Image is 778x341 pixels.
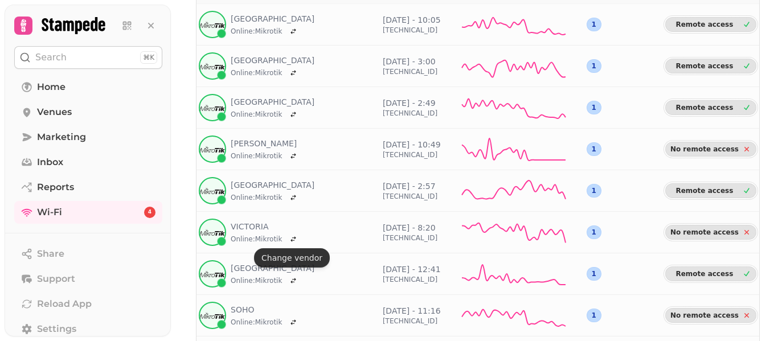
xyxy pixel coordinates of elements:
[231,151,282,161] span: Online : Mikrotik
[665,183,756,198] button: Remote access
[383,139,441,150] p: [DATE] - 10:49
[665,17,756,32] button: Remote access
[200,219,225,246] img: mikrotik
[383,150,441,159] p: [TECHNICAL_ID]
[200,135,225,163] img: mikrotik
[231,318,282,327] span: Online : Mikrotik
[14,243,162,265] button: Share
[665,266,756,281] button: Remote access
[383,56,437,67] p: [DATE] - 3:00
[383,180,437,192] p: [DATE] - 2:57
[383,317,441,326] p: [TECHNICAL_ID]
[587,267,601,281] div: 1
[231,304,300,315] a: SOHO
[587,18,601,31] div: 1
[231,262,314,274] a: [GEOGRAPHIC_DATA]
[200,177,225,204] img: mikrotik
[383,67,437,76] p: [TECHNICAL_ID]
[383,233,437,243] p: [TECHNICAL_ID]
[37,105,72,119] span: Venues
[14,176,162,199] a: Reports
[665,100,756,115] button: Remote access
[200,302,225,329] img: mikrotik
[37,180,74,194] span: Reports
[37,130,86,144] span: Marketing
[14,201,162,224] a: Wi-Fi4
[231,27,282,36] span: Online : Mikrotik
[200,11,225,38] img: mikrotik
[37,247,64,261] span: Share
[665,225,756,240] button: No remote access
[14,151,162,174] a: Inbox
[670,21,739,28] span: Remote access
[37,80,65,94] span: Home
[383,222,437,233] p: [DATE] - 8:20
[670,229,739,236] span: No remote access
[383,26,441,35] p: [TECHNICAL_ID]
[140,51,157,64] div: ⌘K
[200,94,225,121] img: mikrotik
[665,308,756,323] button: No remote access
[231,193,282,202] span: Online : Mikrotik
[37,155,63,169] span: Inbox
[14,101,162,124] a: Venues
[148,208,151,216] span: 4
[587,142,601,156] div: 1
[670,270,739,277] span: Remote access
[670,187,739,194] span: Remote access
[200,260,225,287] img: mikrotik
[383,14,441,26] p: [DATE] - 10:05
[14,293,162,315] button: Reload App
[14,76,162,98] a: Home
[231,221,300,232] a: VICTORIA
[383,109,437,118] p: [TECHNICAL_ID]
[37,297,92,311] span: Reload App
[383,275,441,284] p: [TECHNICAL_ID]
[200,52,225,80] img: mikrotik
[670,63,739,69] span: Remote access
[383,305,441,317] p: [DATE] - 11:16
[14,268,162,290] button: Support
[587,59,601,73] div: 1
[383,264,441,275] p: [DATE] - 12:41
[231,96,314,108] a: [GEOGRAPHIC_DATA]
[383,192,437,201] p: [TECHNICAL_ID]
[231,55,314,66] a: [GEOGRAPHIC_DATA]
[231,276,282,285] span: Online : Mikrotik
[14,126,162,149] a: Marketing
[587,309,601,322] div: 1
[14,318,162,340] a: Settings
[670,146,739,153] span: No remote access
[665,142,756,157] button: No remote access
[231,235,282,244] span: Online : Mikrotik
[231,13,314,24] a: [GEOGRAPHIC_DATA]
[35,51,67,64] p: Search
[14,46,162,69] button: Search⌘K
[254,248,330,268] div: Change vendor
[231,179,314,191] a: [GEOGRAPHIC_DATA]
[670,104,739,111] span: Remote access
[37,206,62,219] span: Wi-Fi
[587,225,601,239] div: 1
[231,138,300,149] a: [PERSON_NAME]
[670,312,739,319] span: No remote access
[587,184,601,198] div: 1
[383,97,437,109] p: [DATE] - 2:49
[231,68,282,77] span: Online : Mikrotik
[37,322,76,336] span: Settings
[665,59,756,73] button: Remote access
[37,272,75,286] span: Support
[587,101,601,114] div: 1
[231,110,282,119] span: Online : Mikrotik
